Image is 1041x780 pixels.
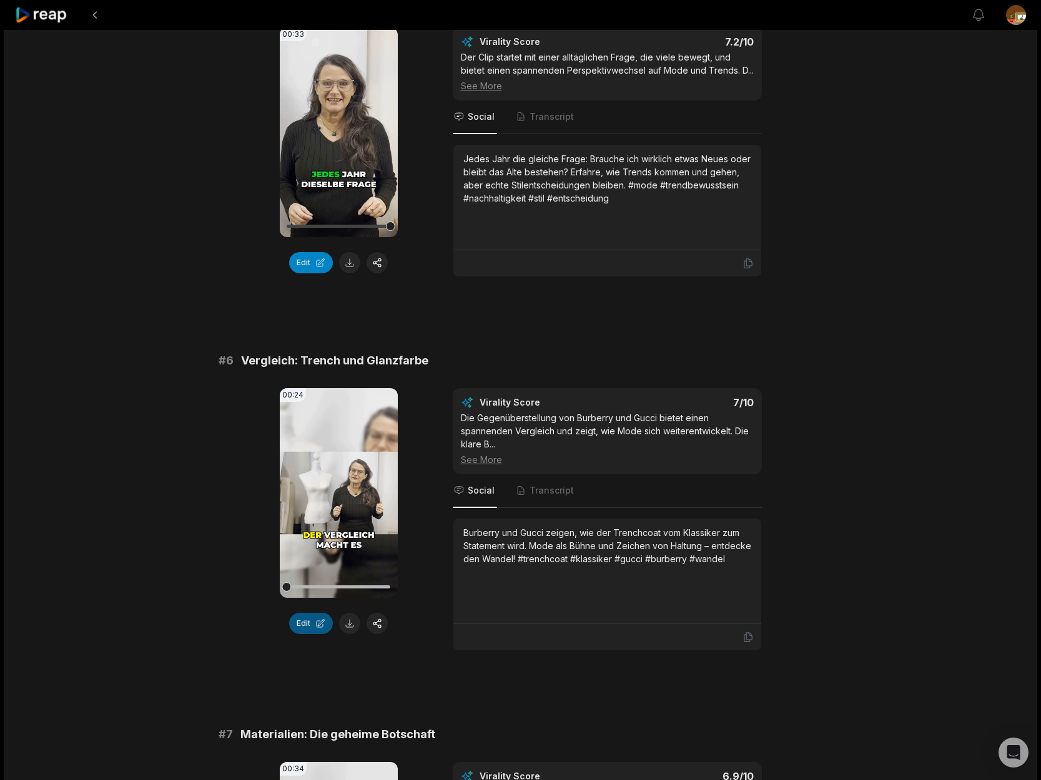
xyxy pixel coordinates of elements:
[241,352,428,369] span: Vergleich: Trench und Glanzfarbe
[219,352,234,369] span: # 6
[468,484,495,497] span: Social
[480,396,614,409] div: Virality Score
[530,110,574,123] span: Transcript
[463,152,751,205] div: Jedes Jahr die gleiche Frage: Brauche ich wirklich etwas Neues oder bleibt das Alte bestehen? Erf...
[453,474,762,508] nav: Tabs
[461,79,754,92] div: See More
[461,51,754,92] div: Der Clip startet mit einer alltäglichen Frage, die viele bewegt, und bietet einen spannenden Pers...
[219,726,233,743] span: # 7
[289,613,333,634] button: Edit
[619,396,754,409] div: 7 /10
[453,100,762,134] nav: Tabs
[619,36,754,48] div: 7.2 /10
[240,726,435,743] span: Materialien: Die geheime Botschaft
[461,411,754,466] div: Die Gegenüberstellung von Burberry und Gucci bietet einen spannenden Vergleich und zeigt, wie Mod...
[461,453,754,466] div: See More
[530,484,574,497] span: Transcript
[289,252,333,273] button: Edit
[280,27,398,237] video: Your browser does not support mp4 format.
[999,738,1029,768] div: Open Intercom Messenger
[463,526,751,565] div: Burberry und Gucci zeigen, wie der Trenchcoat vom Klassiker zum Statement wird. Mode als Bühne un...
[280,388,398,598] video: Your browser does not support mp4 format.
[480,36,614,48] div: Virality Score
[468,110,495,123] span: Social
